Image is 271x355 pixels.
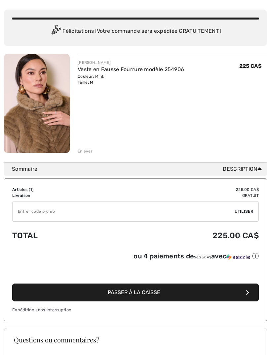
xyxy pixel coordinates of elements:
span: 56.25 CA$ [194,255,211,259]
td: 225.00 CA$ [100,187,259,193]
div: ou 4 paiements de avec [134,252,259,261]
img: Congratulation2.svg [49,25,62,38]
input: Code promo [13,201,235,221]
div: ou 4 paiements de56.25 CA$avecSezzle Cliquez pour en savoir plus sur Sezzle [12,252,259,263]
div: Enlever [78,148,93,154]
span: 1 [30,187,32,192]
td: Gratuit [100,193,259,199]
td: Livraison [12,193,100,199]
span: 225 CA$ [239,63,262,69]
span: Description [223,165,264,173]
button: Passer à la caisse [12,284,259,301]
div: Couleur: Mink Taille: M [78,73,184,85]
td: 225.00 CA$ [100,224,259,247]
span: Passer à la caisse [108,289,160,295]
div: Sommaire [12,165,264,173]
iframe: PayPal-paypal [12,263,259,281]
a: Veste en Fausse Fourrure modèle 254906 [78,66,184,72]
td: Total [12,224,100,247]
div: [PERSON_NAME] [78,60,184,66]
img: Sezzle [226,254,250,260]
h3: Questions ou commentaires? [14,336,257,343]
td: Articles ( ) [12,187,100,193]
div: Félicitations ! Votre commande sera expédiée GRATUITEMENT ! [12,25,259,38]
div: Expédition sans interruption [12,307,259,313]
img: Veste en Fausse Fourrure modèle 254906 [4,54,70,153]
span: Utiliser [235,208,253,214]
